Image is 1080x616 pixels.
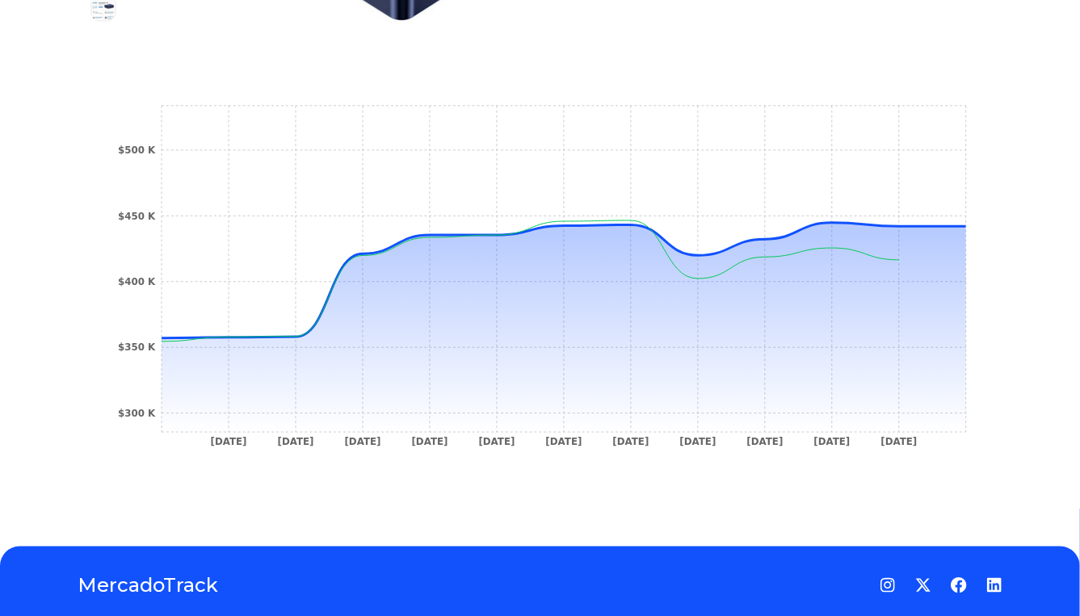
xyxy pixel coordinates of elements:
[951,577,967,593] a: Facebook
[915,577,931,593] a: Twitter
[814,437,851,448] tspan: [DATE]
[546,437,582,448] tspan: [DATE]
[412,437,448,448] tspan: [DATE]
[78,572,218,598] a: MercadoTrack
[211,437,247,448] tspan: [DATE]
[880,577,896,593] a: Instagram
[118,408,156,419] tspan: $300 K
[680,437,716,448] tspan: [DATE]
[118,145,156,156] tspan: $500 K
[118,211,156,222] tspan: $450 K
[278,437,314,448] tspan: [DATE]
[479,437,515,448] tspan: [DATE]
[881,437,918,448] tspan: [DATE]
[118,342,156,354] tspan: $350 K
[613,437,649,448] tspan: [DATE]
[986,577,1002,593] a: LinkedIn
[118,276,156,287] tspan: $400 K
[345,437,381,448] tspan: [DATE]
[747,437,784,448] tspan: [DATE]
